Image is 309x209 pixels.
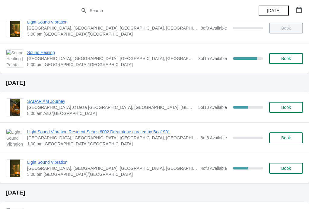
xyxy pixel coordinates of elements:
[269,102,303,113] button: Book
[27,19,198,25] span: Light Sound Vibration
[281,166,291,171] span: Book
[201,26,227,30] span: 8 of 8 Available
[6,190,303,196] h2: [DATE]
[27,25,198,31] span: [GEOGRAPHIC_DATA], [GEOGRAPHIC_DATA], [GEOGRAPHIC_DATA], [GEOGRAPHIC_DATA], [GEOGRAPHIC_DATA]
[27,159,198,165] span: Light Sound Vibration
[10,19,20,37] img: Light Sound Vibration | Potato Head Suites & Studios, Jalan Petitenget, Seminyak, Badung Regency,...
[10,160,20,177] img: Light Sound Vibration | Potato Head Suites & Studios, Jalan Petitenget, Seminyak, Badung Regency,...
[27,104,195,110] span: [GEOGRAPHIC_DATA] at Desa [GEOGRAPHIC_DATA], [GEOGRAPHIC_DATA], [GEOGRAPHIC_DATA], [GEOGRAPHIC_DA...
[27,55,195,62] span: [GEOGRAPHIC_DATA], [GEOGRAPHIC_DATA], [GEOGRAPHIC_DATA], [GEOGRAPHIC_DATA], [GEOGRAPHIC_DATA]
[6,129,24,147] img: Light Sound Vibration Resident Series #002 Dreamtone curated by Bea1991 | Potato Head Suites & St...
[269,132,303,143] button: Book
[27,49,195,55] span: Sound Healing
[6,50,24,67] img: Sound Healing | Potato Head Suites & Studios, Jalan Petitenget, Seminyak, Badung Regency, Bali, I...
[281,135,291,140] span: Book
[27,62,195,68] span: 5:00 pm [GEOGRAPHIC_DATA]/[GEOGRAPHIC_DATA]
[198,105,227,110] span: 5 of 10 Available
[6,80,303,86] h2: [DATE]
[27,129,198,135] span: Light Sound Vibration Resident Series #002 Dreamtone curated by Bea1991
[198,56,227,61] span: 3 of 15 Available
[27,165,198,171] span: [GEOGRAPHIC_DATA], [GEOGRAPHIC_DATA], [GEOGRAPHIC_DATA], [GEOGRAPHIC_DATA], [GEOGRAPHIC_DATA]
[201,166,227,171] span: 4 of 8 Available
[27,141,198,147] span: 1:00 pm [GEOGRAPHIC_DATA]/[GEOGRAPHIC_DATA]
[201,135,227,140] span: 8 of 8 Available
[281,105,291,110] span: Book
[27,31,198,37] span: 3:00 pm [GEOGRAPHIC_DATA]/[GEOGRAPHIC_DATA]
[27,110,195,116] span: 8:00 am Asia/[GEOGRAPHIC_DATA]
[269,163,303,174] button: Book
[269,53,303,64] button: Book
[27,171,198,177] span: 3:00 pm [GEOGRAPHIC_DATA]/[GEOGRAPHIC_DATA]
[89,5,232,16] input: Search
[27,135,198,141] span: [GEOGRAPHIC_DATA], [GEOGRAPHIC_DATA], [GEOGRAPHIC_DATA], [GEOGRAPHIC_DATA], [GEOGRAPHIC_DATA]
[10,99,20,116] img: SADAR AM Journey | Potato Head Studios at Desa Potato Head, Jalan Petitenget, Seminyak, Badung Re...
[281,56,291,61] span: Book
[267,8,280,13] span: [DATE]
[259,5,289,16] button: [DATE]
[27,98,195,104] span: SADAR AM Journey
